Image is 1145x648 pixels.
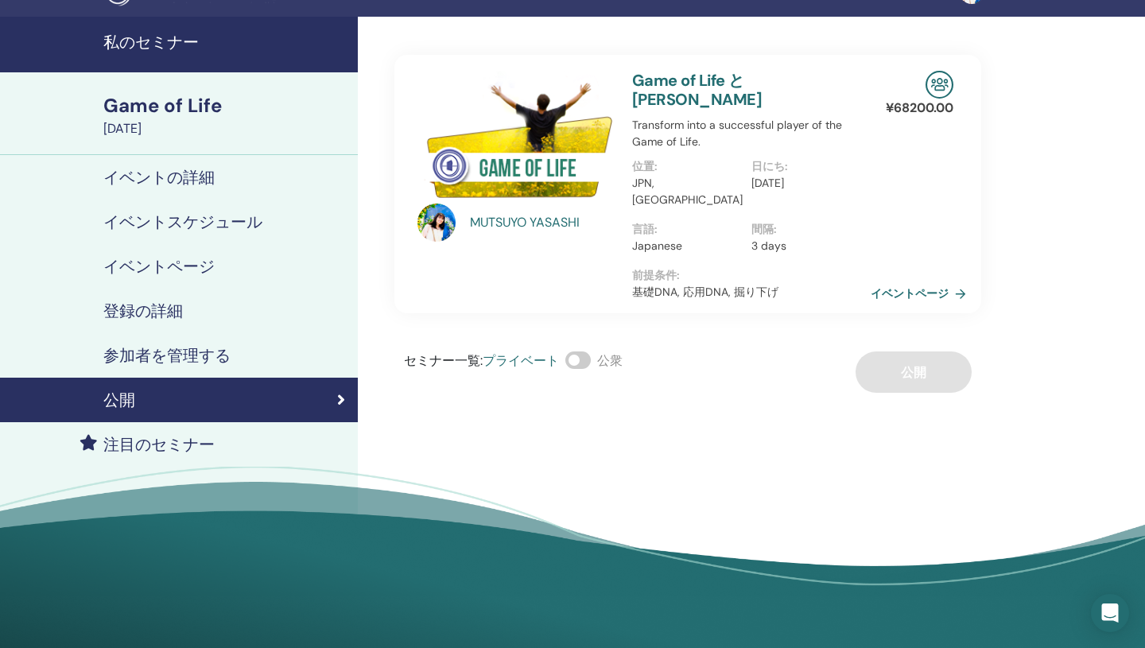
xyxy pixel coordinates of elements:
[1091,594,1129,632] div: Open Intercom Messenger
[751,238,861,254] p: 3 days
[103,346,231,365] h4: 参加者を管理する
[103,257,215,276] h4: イベントページ
[483,352,559,369] span: プライベート
[404,352,483,369] span: セミナー一覧 :
[103,435,215,454] h4: 注目のセミナー
[886,99,953,118] p: ¥ 68200.00
[103,168,215,187] h4: イベントの詳細
[94,92,358,138] a: Game of Life[DATE]
[103,33,348,52] h4: 私のセミナー
[632,221,742,238] p: 言語 :
[632,267,871,284] p: 前提条件 :
[751,175,861,192] p: [DATE]
[470,213,617,232] a: MUTSUYO YASASHI
[632,158,742,175] p: 位置 :
[632,117,871,150] p: Transform into a successful player of the Game of Life.
[103,390,135,409] h4: 公開
[632,284,871,301] p: 基礎DNA, 応用DNA, 掘り下げ
[751,221,861,238] p: 間隔 :
[751,158,861,175] p: 日にち :
[103,212,262,231] h4: イベントスケジュール
[597,352,623,369] span: 公衆
[103,119,348,138] div: [DATE]
[632,175,742,208] p: JPN, [GEOGRAPHIC_DATA]
[103,301,183,320] h4: 登録の詳細
[632,70,762,110] a: Game of Life と [PERSON_NAME]
[103,92,348,119] div: Game of Life
[417,204,456,242] img: default.jpg
[632,238,742,254] p: Japanese
[871,281,972,305] a: イベントページ
[926,71,953,99] img: In-Person Seminar
[417,71,613,208] img: Game of Life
